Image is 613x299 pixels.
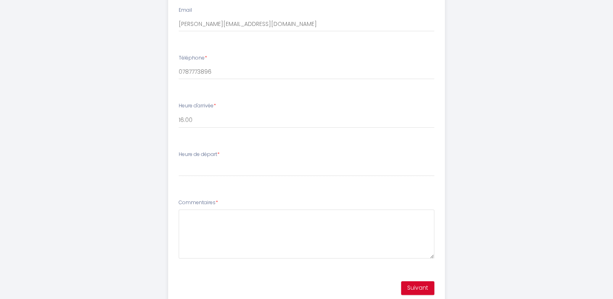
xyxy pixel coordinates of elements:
[179,54,207,62] label: Téléphone
[179,102,216,110] label: Heure d'arrivée
[179,151,220,158] label: Heure de départ
[179,6,192,14] label: Email
[401,281,434,295] button: Suivant
[179,199,218,207] label: Commentaires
